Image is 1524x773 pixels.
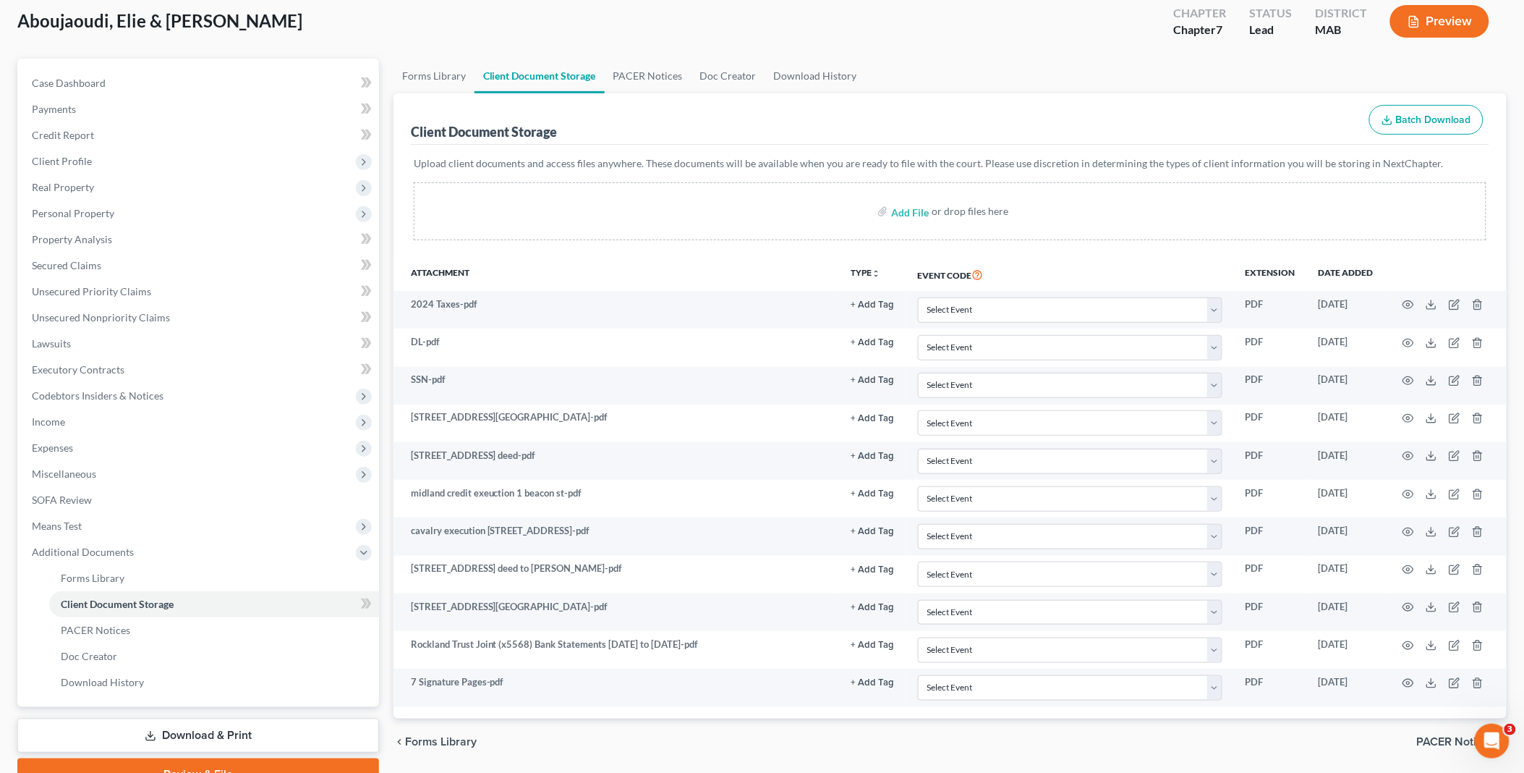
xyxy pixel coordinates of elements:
[49,669,379,696] a: Download History
[17,719,379,753] a: Download & Print
[32,389,163,402] span: Codebtors Insiders & Notices
[851,638,895,651] a: + Add Tag
[393,631,840,669] td: Rockland Trust Joint (x5568) Bank Statements [DATE] to [DATE]-pdf
[393,594,840,631] td: [STREET_ADDRESS][GEOGRAPHIC_DATA]-pdf
[20,331,379,357] a: Lawsuits
[851,600,895,614] a: + Add Tag
[851,527,895,536] button: + Add Tag
[1307,669,1385,706] td: [DATE]
[411,123,558,140] div: Client Document Storage
[1216,22,1222,36] span: 7
[1234,329,1307,366] td: PDF
[1234,669,1307,706] td: PDF
[851,269,881,278] button: TYPEunfold_more
[1307,258,1385,291] th: Date added
[1307,442,1385,480] td: [DATE]
[61,676,144,688] span: Download History
[851,489,895,499] button: + Add Tag
[393,405,840,442] td: [STREET_ADDRESS][GEOGRAPHIC_DATA]-pdf
[1234,258,1307,291] th: Extension
[32,77,106,89] span: Case Dashboard
[1307,291,1385,329] td: [DATE]
[1475,724,1510,759] iframe: Intercom live chat
[32,207,114,219] span: Personal Property
[20,96,379,122] a: Payments
[851,678,895,688] button: + Add Tag
[20,279,379,305] a: Unsecured Priority Claims
[393,669,840,706] td: 7 Signature Pages-pdf
[393,736,477,748] button: chevron_left Forms Library
[1315,22,1367,38] div: MAB
[932,204,1008,219] div: or drop files here
[49,591,379,617] a: Client Document Storage
[61,624,130,636] span: PACER Notices
[1307,329,1385,366] td: [DATE]
[32,285,151,297] span: Unsecured Priority Claims
[20,227,379,253] a: Property Analysis
[20,253,379,279] a: Secured Claims
[851,603,895,612] button: + Add Tag
[32,103,76,115] span: Payments
[851,297,895,311] a: + Add Tag
[765,59,866,93] a: Download History
[1249,5,1292,22] div: Status
[691,59,765,93] a: Doc Creator
[61,650,117,662] span: Doc Creator
[851,675,895,689] a: + Add Tag
[1173,5,1226,22] div: Chapter
[1234,518,1307,555] td: PDF
[32,311,170,324] span: Unsecured Nonpriority Claims
[851,338,895,347] button: + Add Tag
[1504,724,1516,735] span: 3
[474,59,605,93] a: Client Document Storage
[851,410,895,424] a: + Add Tag
[1307,480,1385,518] td: [DATE]
[851,335,895,349] a: + Add Tag
[851,449,895,462] a: + Add Tag
[1234,367,1307,405] td: PDF
[1369,105,1483,135] button: Batch Download
[851,641,895,650] button: + Add Tag
[1307,556,1385,594] td: [DATE]
[32,181,94,193] span: Real Property
[32,155,92,167] span: Client Profile
[1315,5,1367,22] div: District
[1307,631,1385,669] td: [DATE]
[1396,114,1471,126] span: Batch Download
[20,305,379,331] a: Unsecured Nonpriority Claims
[851,300,895,310] button: + Add Tag
[851,376,895,385] button: + Add Tag
[49,617,379,643] a: PACER Notices
[32,233,112,245] span: Property Analysis
[49,643,379,669] a: Doc Creator
[61,598,174,610] span: Client Document Storage
[1173,22,1226,38] div: Chapter
[393,258,840,291] th: Attachment
[1417,736,1495,748] span: PACER Notices
[851,486,895,500] a: + Add Tag
[851,414,895,423] button: + Add Tag
[1390,5,1489,38] button: Preview
[1234,556,1307,594] td: PDF
[1234,594,1307,631] td: PDF
[1249,22,1292,38] div: Lead
[393,556,840,594] td: [STREET_ADDRESS] deed to [PERSON_NAME]-pdf
[1307,594,1385,631] td: [DATE]
[61,572,124,584] span: Forms Library
[32,129,94,141] span: Credit Report
[1307,405,1385,442] td: [DATE]
[1234,291,1307,329] td: PDF
[32,259,101,271] span: Secured Claims
[32,546,134,558] span: Additional Documents
[1234,405,1307,442] td: PDF
[32,520,82,532] span: Means Test
[393,291,840,329] td: 2024 Taxes-pdf
[20,70,379,96] a: Case Dashboard
[1234,631,1307,669] td: PDF
[393,329,840,366] td: DL-pdf
[851,565,895,575] button: + Add Tag
[32,494,92,506] span: SOFA Review
[393,367,840,405] td: SSN-pdf
[32,337,71,350] span: Lawsuits
[20,487,379,513] a: SOFA Review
